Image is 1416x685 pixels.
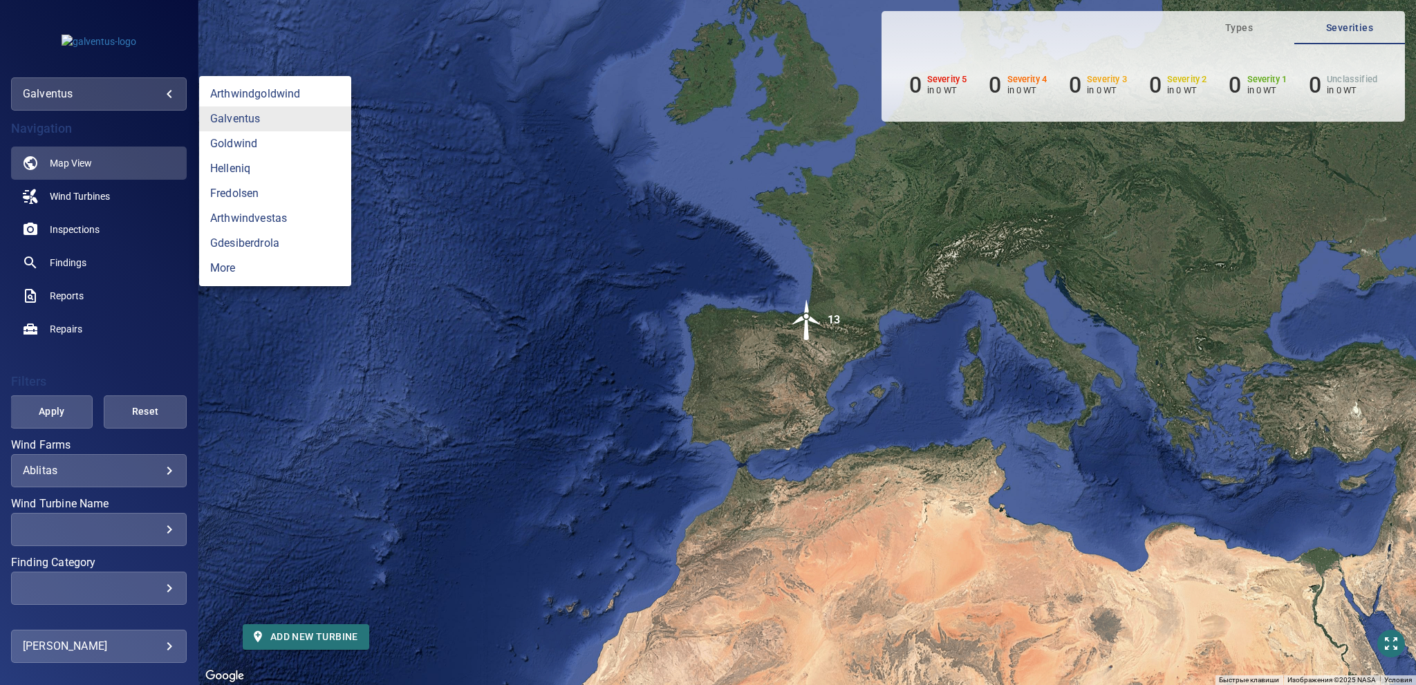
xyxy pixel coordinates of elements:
a: goldwind [199,131,351,156]
a: fredolsen [199,181,351,206]
a: galventus [199,106,351,131]
a: more [199,256,351,281]
a: arthwindvestas [199,206,351,231]
a: gdesiberdrola [199,231,351,256]
a: arthwindgoldwind [199,82,351,106]
a: helleniq [199,156,351,181]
